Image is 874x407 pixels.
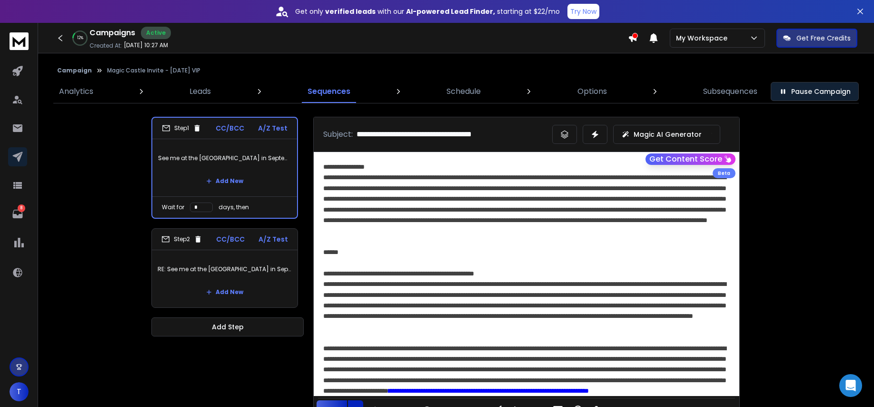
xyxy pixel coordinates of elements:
a: Options [572,80,613,103]
button: Add Step [151,317,304,336]
p: Options [577,86,607,97]
div: Step 1 [162,124,201,132]
p: My Workspace [676,33,731,43]
li: Step1CC/BCCA/Z TestSee me at the [GEOGRAPHIC_DATA] in September?Add NewWait fordays, then [151,117,298,219]
p: A/Z Test [258,234,288,244]
strong: AI-powered Lead Finder, [406,7,495,16]
button: Get Free Credits [776,29,857,48]
p: Subsequences [703,86,757,97]
button: Magic AI Generator [613,125,720,144]
p: Schedule [447,86,481,97]
button: Add New [199,172,251,191]
p: A/Z Test [258,123,288,133]
p: CC/BCC [216,234,245,244]
p: Magic AI Generator [634,130,702,139]
p: CC/BCC [216,123,244,133]
p: 12 % [77,35,83,41]
p: 8 [18,204,25,212]
button: Add New [199,283,251,302]
a: Sequences [302,80,356,103]
button: T [10,382,29,401]
button: Pause Campaign [771,82,859,101]
p: Analytics [59,86,93,97]
h1: Campaigns [89,27,135,39]
p: [DATE] 10:27 AM [124,41,168,49]
div: Active [141,27,171,39]
p: Created At: [89,42,122,50]
p: Wait for [162,203,184,211]
button: Try Now [567,4,599,19]
p: days, then [218,203,249,211]
p: Sequences [308,86,350,97]
div: Step 2 [161,235,202,244]
strong: verified leads [325,7,376,16]
p: Get Free Credits [796,33,851,43]
img: logo [10,32,29,50]
a: Leads [184,80,217,103]
p: Leads [189,86,211,97]
p: RE: See me at the [GEOGRAPHIC_DATA] in September? [158,256,292,283]
a: 8 [8,204,27,224]
a: Schedule [441,80,487,103]
p: See me at the [GEOGRAPHIC_DATA] in September? [158,145,291,172]
div: Beta [713,168,735,178]
li: Step2CC/BCCA/Z TestRE: See me at the [GEOGRAPHIC_DATA] in September?Add New [151,228,298,308]
a: Subsequences [697,80,763,103]
p: Try Now [570,7,596,16]
a: Analytics [53,80,99,103]
p: Get only with our starting at $22/mo [295,7,560,16]
p: Magic Castle Invite - [DATE] VIP [107,67,200,74]
button: Get Content Score [646,153,735,165]
button: Campaign [57,67,92,74]
p: Subject: [323,129,353,140]
div: Open Intercom Messenger [839,374,862,397]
